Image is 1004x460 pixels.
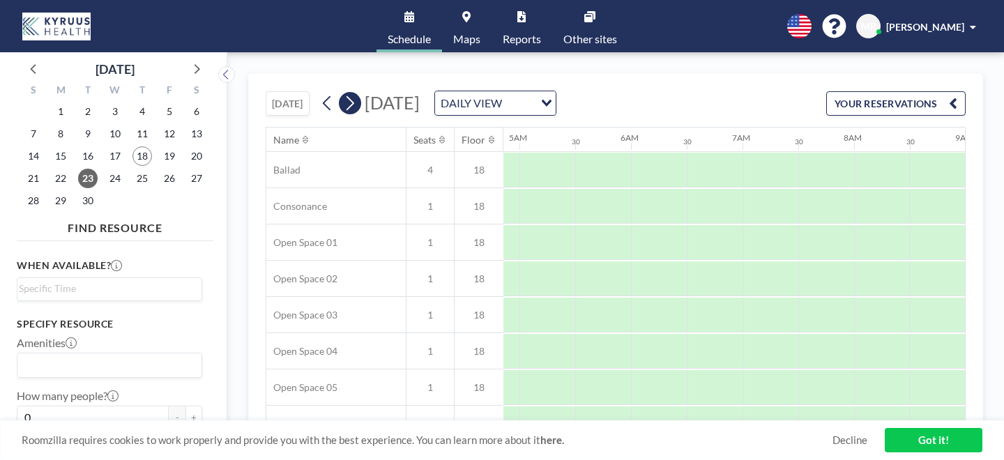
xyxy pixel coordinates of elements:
[266,309,337,321] span: Open Space 03
[78,191,98,210] span: Tuesday, September 30, 2025
[844,132,862,143] div: 8AM
[885,428,982,452] a: Got it!
[17,215,213,235] h4: FIND RESOURCE
[169,406,185,429] button: -
[266,417,337,430] span: Open Space 06
[187,102,206,121] span: Saturday, September 6, 2025
[406,164,454,176] span: 4
[17,278,201,299] div: Search for option
[886,21,964,33] span: [PERSON_NAME]
[455,200,503,213] span: 18
[563,33,617,45] span: Other sites
[187,124,206,144] span: Saturday, September 13, 2025
[455,164,503,176] span: 18
[17,353,201,377] div: Search for option
[506,94,533,112] input: Search for option
[503,33,541,45] span: Reports
[51,169,70,188] span: Monday, September 22, 2025
[266,273,337,285] span: Open Space 02
[24,146,43,166] span: Sunday, September 14, 2025
[185,406,202,429] button: +
[455,309,503,321] span: 18
[22,434,832,447] span: Roomzilla requires cookies to work properly and provide you with the best experience. You can lea...
[683,137,692,146] div: 30
[455,417,503,430] span: 18
[24,169,43,188] span: Sunday, September 21, 2025
[78,146,98,166] span: Tuesday, September 16, 2025
[732,132,750,143] div: 7AM
[406,273,454,285] span: 1
[51,191,70,210] span: Monday, September 29, 2025
[365,92,420,113] span: [DATE]
[861,20,876,33] span: MR
[132,102,152,121] span: Thursday, September 4, 2025
[24,191,43,210] span: Sunday, September 28, 2025
[462,134,485,146] div: Floor
[406,417,454,430] span: 1
[406,345,454,358] span: 1
[51,124,70,144] span: Monday, September 8, 2025
[17,389,119,403] label: How many people?
[160,124,179,144] span: Friday, September 12, 2025
[266,381,337,394] span: Open Space 05
[453,33,480,45] span: Maps
[832,434,867,447] a: Decline
[24,124,43,144] span: Sunday, September 7, 2025
[455,345,503,358] span: 18
[132,169,152,188] span: Thursday, September 25, 2025
[20,82,47,100] div: S
[17,336,77,350] label: Amenities
[19,356,194,374] input: Search for option
[435,91,556,115] div: Search for option
[51,102,70,121] span: Monday, September 1, 2025
[406,236,454,249] span: 1
[266,236,337,249] span: Open Space 01
[96,59,135,79] div: [DATE]
[78,124,98,144] span: Tuesday, September 9, 2025
[160,102,179,121] span: Friday, September 5, 2025
[17,318,202,330] h3: Specify resource
[155,82,183,100] div: F
[406,381,454,394] span: 1
[187,169,206,188] span: Saturday, September 27, 2025
[78,169,98,188] span: Tuesday, September 23, 2025
[795,137,803,146] div: 30
[105,102,125,121] span: Wednesday, September 3, 2025
[406,309,454,321] span: 1
[438,94,505,112] span: DAILY VIEW
[128,82,155,100] div: T
[826,91,966,116] button: YOUR RESERVATIONS
[455,273,503,285] span: 18
[906,137,915,146] div: 30
[540,434,564,446] a: here.
[509,132,527,143] div: 5AM
[132,146,152,166] span: Thursday, September 18, 2025
[160,169,179,188] span: Friday, September 26, 2025
[105,124,125,144] span: Wednesday, September 10, 2025
[406,200,454,213] span: 1
[455,236,503,249] span: 18
[266,345,337,358] span: Open Space 04
[105,146,125,166] span: Wednesday, September 17, 2025
[132,124,152,144] span: Thursday, September 11, 2025
[102,82,129,100] div: W
[273,134,299,146] div: Name
[47,82,75,100] div: M
[413,134,436,146] div: Seats
[19,281,194,296] input: Search for option
[78,102,98,121] span: Tuesday, September 2, 2025
[266,164,301,176] span: Ballad
[572,137,580,146] div: 30
[187,146,206,166] span: Saturday, September 20, 2025
[388,33,431,45] span: Schedule
[621,132,639,143] div: 6AM
[22,13,91,40] img: organization-logo
[455,381,503,394] span: 18
[75,82,102,100] div: T
[160,146,179,166] span: Friday, September 19, 2025
[266,200,327,213] span: Consonance
[183,82,210,100] div: S
[266,91,310,116] button: [DATE]
[955,132,973,143] div: 9AM
[51,146,70,166] span: Monday, September 15, 2025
